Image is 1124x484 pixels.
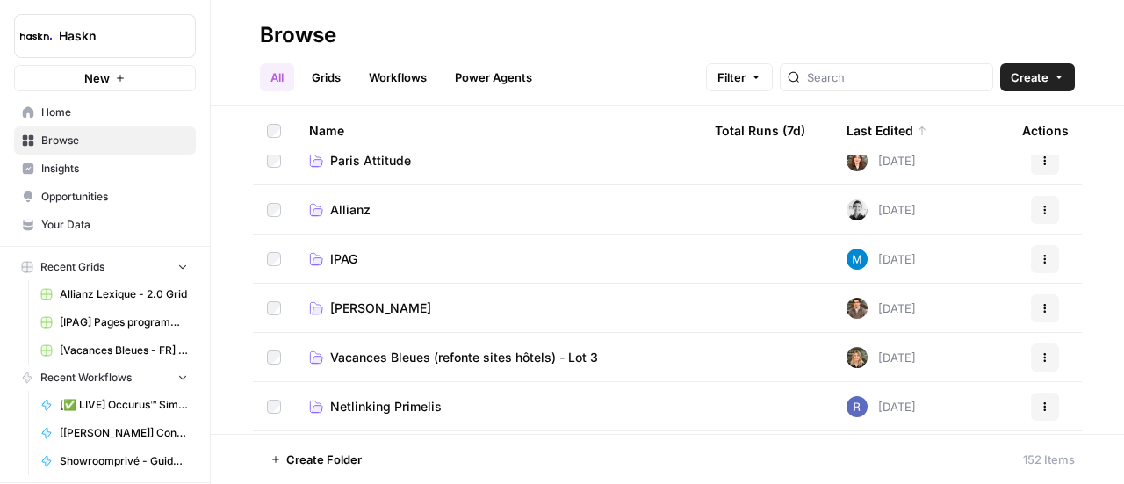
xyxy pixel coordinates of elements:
[847,106,927,155] div: Last Edited
[1000,63,1075,91] button: Create
[260,63,294,91] a: All
[14,211,196,239] a: Your Data
[847,249,916,270] div: [DATE]
[32,447,196,475] a: Showroomprivé - Guide d'achat de 800 mots
[847,298,916,319] div: [DATE]
[20,20,52,52] img: Haskn Logo
[32,336,196,365] a: [Vacances Bleues - FR] Pages refonte sites hôtels - [GEOGRAPHIC_DATA]
[847,150,868,171] img: wbc4lf7e8no3nva14b2bd9f41fnh
[847,199,916,220] div: [DATE]
[40,259,104,275] span: Recent Grids
[260,445,372,473] button: Create Folder
[41,161,188,177] span: Insights
[717,69,746,86] span: Filter
[847,396,916,417] div: [DATE]
[60,343,188,358] span: [Vacances Bleues - FR] Pages refonte sites hôtels - [GEOGRAPHIC_DATA]
[14,98,196,126] a: Home
[706,63,773,91] button: Filter
[286,451,362,468] span: Create Folder
[358,63,437,91] a: Workflows
[309,106,687,155] div: Name
[14,365,196,391] button: Recent Workflows
[847,347,916,368] div: [DATE]
[309,250,687,268] a: IPAG
[444,63,543,91] a: Power Agents
[330,201,371,219] span: Allianz
[14,126,196,155] a: Browse
[260,21,336,49] div: Browse
[330,152,411,170] span: Paris Attitude
[330,300,431,317] span: [PERSON_NAME]
[32,391,196,419] a: [✅ LIVE] Occurus™ Similarity Auto-Clustering
[14,183,196,211] a: Opportunities
[60,425,188,441] span: [[PERSON_NAME]] Content Brief
[14,14,196,58] button: Workspace: Haskn
[59,27,165,45] span: Haskn
[32,308,196,336] a: [IPAG] Pages programmes Grid
[847,150,916,171] div: [DATE]
[41,133,188,148] span: Browse
[14,65,196,91] button: New
[847,249,868,270] img: xlx1vc11lo246mpl6i14p9z1ximr
[715,106,805,155] div: Total Runs (7d)
[14,254,196,280] button: Recent Grids
[41,105,188,120] span: Home
[330,250,357,268] span: IPAG
[84,69,110,87] span: New
[32,419,196,447] a: [[PERSON_NAME]] Content Brief
[32,280,196,308] a: Allianz Lexique - 2.0 Grid
[847,199,868,220] img: 5iwot33yo0fowbxplqtedoh7j1jy
[40,370,132,386] span: Recent Workflows
[14,155,196,183] a: Insights
[1022,106,1069,155] div: Actions
[60,397,188,413] span: [✅ LIVE] Occurus™ Similarity Auto-Clustering
[309,398,687,415] a: Netlinking Primelis
[309,300,687,317] a: [PERSON_NAME]
[1023,451,1075,468] div: 152 Items
[807,69,985,86] input: Search
[1011,69,1048,86] span: Create
[41,217,188,233] span: Your Data
[41,189,188,205] span: Opportunities
[60,453,188,469] span: Showroomprivé - Guide d'achat de 800 mots
[847,298,868,319] img: dizo4u6k27cofk4obq9v5qvvdkyt
[60,314,188,330] span: [IPAG] Pages programmes Grid
[301,63,351,91] a: Grids
[309,349,687,366] a: Vacances Bleues (refonte sites hôtels) - Lot 3
[330,398,442,415] span: Netlinking Primelis
[847,396,868,417] img: u6bh93quptsxrgw026dpd851kwjs
[847,347,868,368] img: ziyu4k121h9vid6fczkx3ylgkuqx
[309,201,687,219] a: Allianz
[330,349,598,366] span: Vacances Bleues (refonte sites hôtels) - Lot 3
[309,152,687,170] a: Paris Attitude
[60,286,188,302] span: Allianz Lexique - 2.0 Grid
